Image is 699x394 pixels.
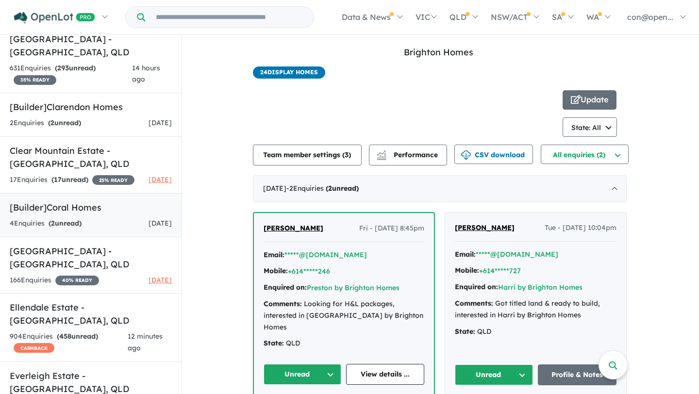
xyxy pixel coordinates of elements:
span: 458 [59,332,71,341]
div: [DATE] [253,175,627,202]
span: - 2 Enquir ies [286,184,359,193]
div: Looking for H&L packages, interested in [GEOGRAPHIC_DATA] by Brighton Homes [264,298,424,333]
span: 17 [54,175,62,184]
span: [PERSON_NAME] [264,224,323,232]
span: [DATE] [149,175,172,184]
strong: State: [264,339,284,347]
span: 40 % READY [55,276,99,285]
strong: ( unread) [48,118,81,127]
a: Brighton Homes [404,47,473,58]
a: Preston by Brighton Homes [307,283,399,292]
strong: ( unread) [49,219,82,228]
div: 2 Enquir ies [10,117,81,129]
span: CASHBACK [14,343,54,353]
button: Team member settings (3) [253,145,362,165]
a: Profile & Notes [538,364,616,385]
h5: [GEOGRAPHIC_DATA] - [GEOGRAPHIC_DATA] , QLD [10,245,172,271]
h5: [Builder] Coral Homes [10,201,172,214]
strong: Mobile: [455,266,479,275]
span: 35 % READY [14,75,56,85]
input: Try estate name, suburb, builder or developer [147,7,312,28]
span: 293 [57,64,69,72]
button: Preston by Brighton Homes [307,283,399,293]
h5: Ellendale Estate - [GEOGRAPHIC_DATA] , QLD [10,301,172,327]
button: State: All [563,117,617,137]
span: Performance [378,150,438,159]
strong: ( unread) [55,64,96,72]
button: CSV download [454,145,533,164]
strong: ( unread) [57,332,98,341]
div: 904 Enquir ies [10,331,128,354]
button: All enquiries (2) [541,145,629,164]
h5: [GEOGRAPHIC_DATA] - [GEOGRAPHIC_DATA] , QLD [10,33,172,59]
span: 25 % READY [92,175,134,185]
span: [DATE] [149,276,172,284]
strong: Mobile: [264,266,288,275]
img: line-chart.svg [377,150,385,156]
span: 24 Display Homes [253,66,325,79]
span: [DATE] [149,118,172,127]
button: Performance [369,145,447,165]
span: 14 hours ago [132,64,160,84]
strong: State: [455,327,475,336]
button: Harri by Brighton Homes [498,282,582,293]
span: 3 [345,150,349,159]
div: QLD [264,338,424,349]
strong: ( unread) [326,184,359,193]
span: 2 [328,184,332,193]
div: 631 Enquir ies [10,63,132,86]
a: [PERSON_NAME] [264,223,323,234]
h5: [Builder] Clarendon Homes [10,100,172,114]
div: 4 Enquir ies [10,218,82,230]
span: con@open... [627,12,673,22]
strong: Enquired on: [264,283,307,292]
button: Unread [455,364,533,385]
div: 166 Enquir ies [10,275,99,286]
span: Fri - [DATE] 8:45pm [359,223,424,234]
a: View details ... [346,364,424,385]
h5: Clear Mountain Estate - [GEOGRAPHIC_DATA] , QLD [10,144,172,170]
img: bar-chart.svg [377,153,386,160]
strong: ( unread) [51,175,88,184]
img: Openlot PRO Logo White [14,12,95,24]
button: Update [563,90,616,110]
div: QLD [455,326,616,338]
a: Harri by Brighton Homes [498,283,582,292]
div: Got titled land & ready to build, interested in Harri by Brighton Homes [455,298,616,321]
span: Tue - [DATE] 10:04pm [545,222,616,234]
span: [DATE] [149,219,172,228]
div: 17 Enquir ies [10,174,134,186]
strong: Email: [264,250,284,259]
strong: Comments: [455,299,493,308]
strong: Enquired on: [455,282,498,291]
span: 2 [50,118,54,127]
strong: Email: [455,250,476,259]
img: download icon [461,150,471,160]
span: [PERSON_NAME] [455,223,515,232]
strong: Comments: [264,299,302,308]
span: 2 [51,219,55,228]
span: 12 minutes ago [128,332,163,352]
button: Unread [264,364,342,385]
a: [PERSON_NAME] [455,222,515,234]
